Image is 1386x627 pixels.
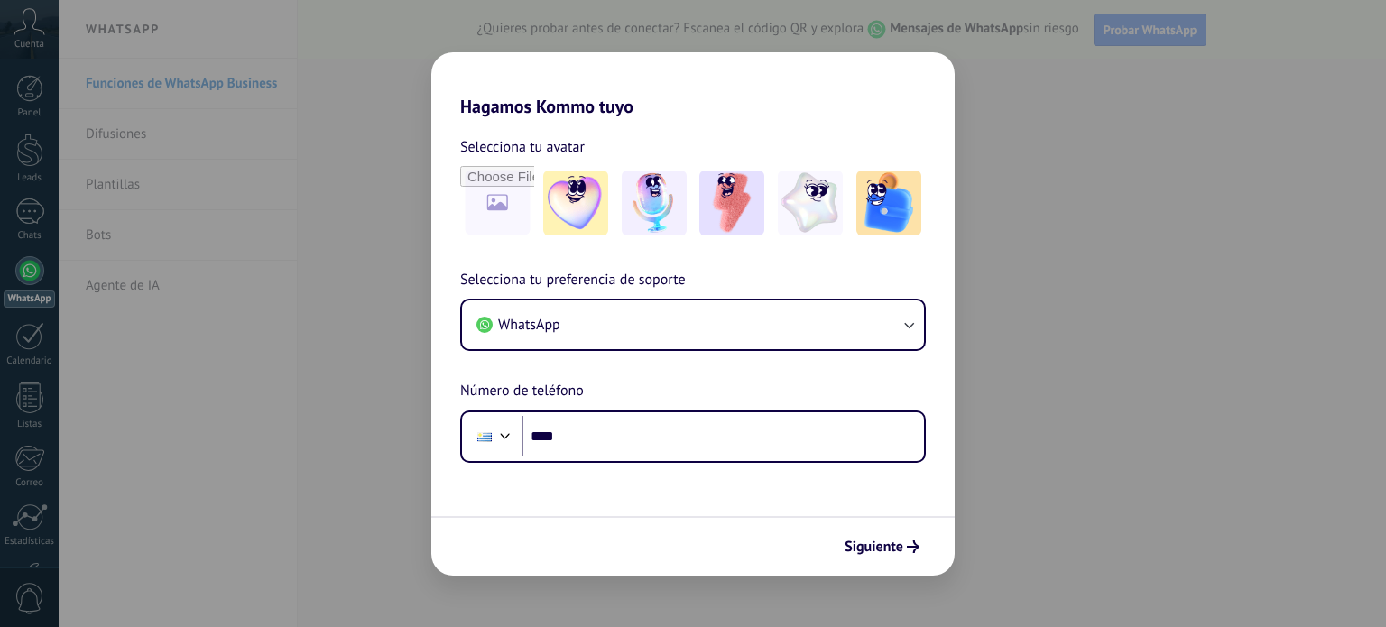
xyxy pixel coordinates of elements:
[699,171,764,235] img: -3.jpeg
[462,300,924,349] button: WhatsApp
[498,316,560,334] span: WhatsApp
[460,135,585,159] span: Selecciona tu avatar
[845,540,903,553] span: Siguiente
[543,171,608,235] img: -1.jpeg
[622,171,687,235] img: -2.jpeg
[431,52,955,117] h2: Hagamos Kommo tuyo
[467,418,502,456] div: Uruguay: + 598
[778,171,843,235] img: -4.jpeg
[856,171,921,235] img: -5.jpeg
[460,269,686,292] span: Selecciona tu preferencia de soporte
[836,531,928,562] button: Siguiente
[460,380,584,403] span: Número de teléfono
